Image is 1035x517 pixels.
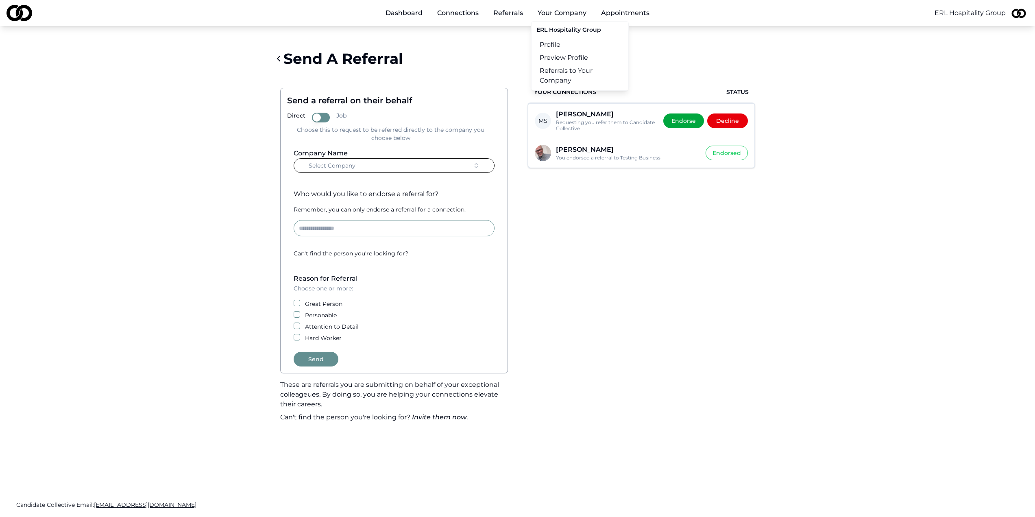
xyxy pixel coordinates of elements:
div: Your Company [531,21,629,91]
p: Requesting you refer them to Candidate Collective [556,119,657,131]
label: Great Person [305,300,342,308]
button: Send [294,352,338,366]
span: Your Connections [534,88,596,96]
div: Send a referral on their behalf [287,95,495,106]
nav: Main [379,5,656,21]
a: Referrals [487,5,529,21]
a: Candidate Collective Email:[EMAIL_ADDRESS][DOMAIN_NAME] [16,501,1019,509]
a: Profile [532,38,628,51]
img: Gregory Tapscott [535,145,551,161]
label: Attention to Detail [305,323,359,331]
a: Preview Profile [532,51,628,64]
div: Send A Referral [283,50,403,67]
label: Personable [305,311,337,319]
button: ERL Hospitality Group [935,8,1006,18]
a: Connections [431,5,485,21]
a: Dashboard [379,5,429,21]
span: MS [535,113,551,129]
img: 126d1970-4131-4eca-9e04-994076d8ae71-2-profile_picture.jpeg [1009,3,1028,23]
button: Endorse [663,113,704,128]
button: Decline [707,113,748,128]
div: Remember, you can only endorse a referral for a connection. [294,205,495,214]
button: Your Company [531,5,593,21]
label: Company Name [294,149,348,157]
p: These are referrals you are submitting on behalf of your exceptional colleageues. By doing so, yo... [280,380,508,409]
span: Status [726,88,749,96]
div: Choose this to request to be referred directly to the company you choose below [287,126,495,142]
p: [PERSON_NAME] [556,110,657,118]
span: Choose one or more: [294,285,353,292]
p: Can't find the person you're looking for? . [280,412,508,422]
div: ERL Hospitality Group [532,25,628,38]
div: Who would you like to endorse a referral for? [294,189,495,199]
label: Job [336,113,347,122]
a: Invite them now [412,413,466,421]
span: Select Company [309,161,355,170]
p: [PERSON_NAME] [556,146,699,154]
img: logo [7,5,32,21]
label: Direct [287,113,305,122]
span: [EMAIL_ADDRESS][DOMAIN_NAME] [94,501,196,508]
p: You endorsed a referral to Testing Business [556,155,699,161]
div: Can ' t find the person you ' re looking for? [294,249,495,257]
label: Reason for Referral [294,275,357,282]
a: Referrals to Your Company [532,64,628,87]
a: Appointments [595,5,656,21]
label: Hard Worker [305,334,342,342]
